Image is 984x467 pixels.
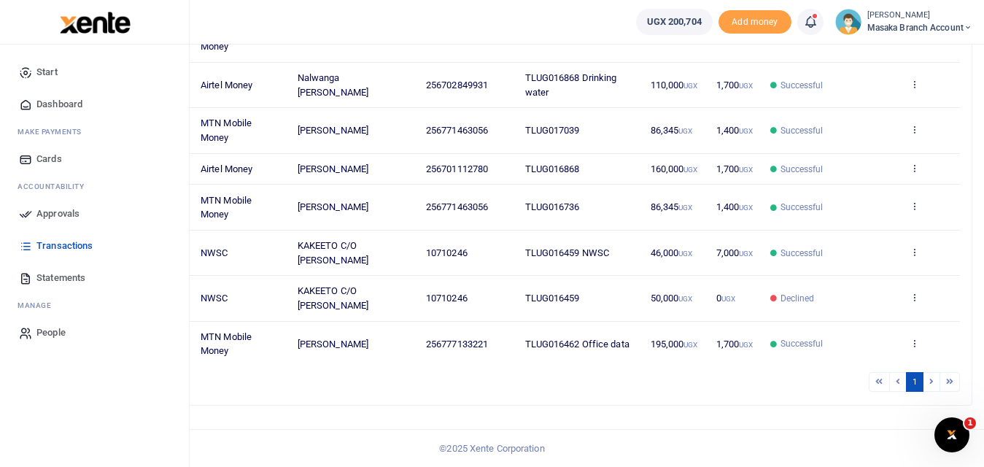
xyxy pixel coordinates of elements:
img: logo-large [60,12,131,34]
span: 86,345 [651,201,693,212]
span: 256777133221 [426,339,488,350]
span: 1 [964,417,976,429]
span: KAKEETO C/O [PERSON_NAME] [298,285,368,311]
span: 1,700 [716,80,754,90]
span: KAKEETO C/O [PERSON_NAME] [298,240,368,266]
li: M [12,120,177,143]
span: NWSC [201,247,228,258]
li: Ac [12,175,177,198]
span: 7,000 [716,247,754,258]
span: MTN Mobile Money [201,117,252,143]
small: UGX [678,250,692,258]
span: countability [28,181,84,192]
li: M [12,294,177,317]
span: Successful [780,337,824,350]
small: [PERSON_NAME] [867,9,972,22]
span: Successful [780,163,824,176]
small: UGX [739,127,753,135]
small: UGX [721,295,735,303]
span: [PERSON_NAME] [298,201,368,212]
a: Start [12,56,177,88]
span: 256771463056 [426,201,488,212]
small: UGX [683,341,697,349]
span: 0 [716,293,735,304]
span: Successful [780,201,824,214]
small: UGX [678,295,692,303]
span: Successful [780,79,824,92]
span: Cards [36,152,62,166]
span: Airtel Money [201,80,252,90]
small: UGX [739,82,753,90]
span: Nalwanga [PERSON_NAME] [298,72,368,98]
span: NWSC [201,293,228,304]
span: Start [36,65,58,80]
span: Declined [780,292,815,305]
a: Cards [12,143,177,175]
span: UGX 200,704 [647,15,702,29]
span: Transactions [36,239,93,253]
div: Showing 1 to 8 of 8 entries [68,371,434,393]
small: UGX [683,82,697,90]
span: 256702849931 [426,80,488,90]
span: anage [25,300,52,311]
a: Add money [718,15,791,26]
small: UGX [739,204,753,212]
span: Approvals [36,207,80,221]
span: MTN Mobile Money [201,331,252,357]
span: 160,000 [651,163,698,174]
a: 1 [906,372,923,392]
span: 1,400 [716,201,754,212]
span: Successful [780,247,824,260]
span: 1,700 [716,163,754,174]
span: MTN Mobile Money [201,195,252,220]
span: 86,345 [651,125,693,136]
span: 195,000 [651,339,698,350]
a: logo-small logo-large logo-large [58,16,131,27]
small: UGX [678,127,692,135]
span: [PERSON_NAME] [298,163,368,174]
span: TLUG016459 NWSC [525,247,610,258]
small: UGX [739,341,753,349]
span: [PERSON_NAME] [298,125,368,136]
span: [PERSON_NAME] [298,339,368,350]
span: TLUG017039 [525,125,580,136]
span: Airtel Money [201,163,252,174]
a: UGX 200,704 [636,9,713,35]
a: Approvals [12,198,177,230]
small: UGX [739,250,753,258]
span: Statements [36,271,85,285]
span: People [36,325,66,340]
span: TLUG016868 Drinking water [525,72,617,98]
li: Toup your wallet [718,10,791,34]
iframe: Intercom live chat [934,417,969,452]
span: Add money [718,10,791,34]
span: 50,000 [651,293,693,304]
span: 1,400 [716,125,754,136]
small: UGX [678,204,692,212]
span: 46,000 [651,247,693,258]
a: Dashboard [12,88,177,120]
span: Dashboard [36,97,82,112]
span: 256771463056 [426,125,488,136]
span: TLUG016736 [525,201,580,212]
span: 10710246 [426,293,468,304]
span: 1,700 [716,339,754,350]
span: ake Payments [25,126,82,137]
li: Wallet ballance [630,9,718,35]
span: Masaka Branch Account [867,21,972,34]
span: 110,000 [651,80,698,90]
a: People [12,317,177,349]
a: profile-user [PERSON_NAME] Masaka Branch Account [835,9,972,35]
span: Successful [780,124,824,137]
a: Transactions [12,230,177,262]
span: TLUG016462 Office data [525,339,629,350]
span: TLUG016868 [525,163,580,174]
a: Statements [12,262,177,294]
small: UGX [683,166,697,174]
small: UGX [739,166,753,174]
img: profile-user [835,9,861,35]
span: TLUG016459 [525,293,580,304]
span: 10710246 [426,247,468,258]
span: 256701112780 [426,163,488,174]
